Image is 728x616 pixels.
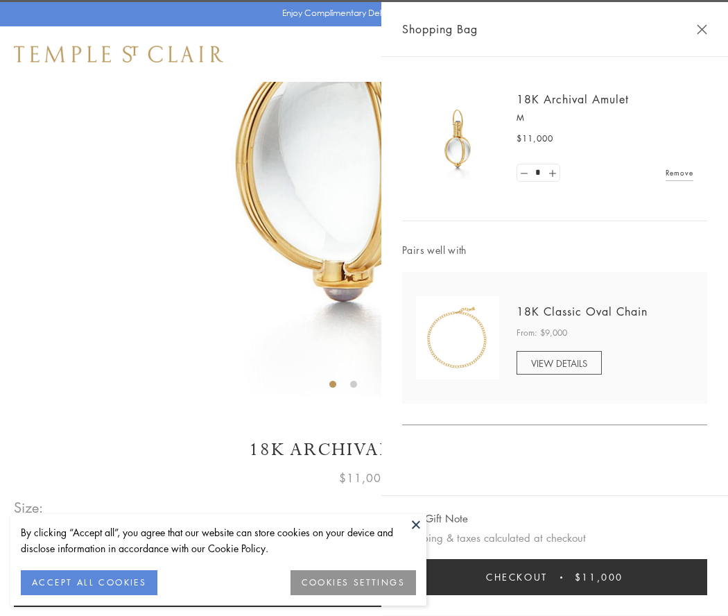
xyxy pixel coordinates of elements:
[517,304,648,319] a: 18K Classic Oval Chain
[402,529,707,547] p: Shipping & taxes calculated at checkout
[291,570,416,595] button: COOKIES SETTINGS
[486,570,548,585] span: Checkout
[666,165,693,180] a: Remove
[697,24,707,35] button: Close Shopping Bag
[416,296,499,379] img: N88865-OV18
[517,351,602,375] a: VIEW DETAILS
[402,510,468,527] button: Add Gift Note
[14,46,223,62] img: Temple St. Clair
[14,496,44,519] span: Size:
[402,20,478,38] span: Shopping Bag
[416,97,499,180] img: 18K Archival Amulet
[339,469,389,487] span: $11,000
[575,570,623,585] span: $11,000
[517,326,567,340] span: From: $9,000
[21,524,416,556] div: By clicking “Accept all”, you agree that our website can store cookies on your device and disclos...
[402,559,707,595] button: Checkout $11,000
[545,164,559,182] a: Set quantity to 2
[282,6,440,20] p: Enjoy Complimentary Delivery & Returns
[517,92,629,107] a: 18K Archival Amulet
[531,357,587,370] span: VIEW DETAILS
[21,570,157,595] button: ACCEPT ALL COOKIES
[14,438,714,462] h1: 18K Archival Amulet
[517,111,693,125] p: M
[517,132,553,146] span: $11,000
[517,164,531,182] a: Set quantity to 0
[402,242,707,258] span: Pairs well with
